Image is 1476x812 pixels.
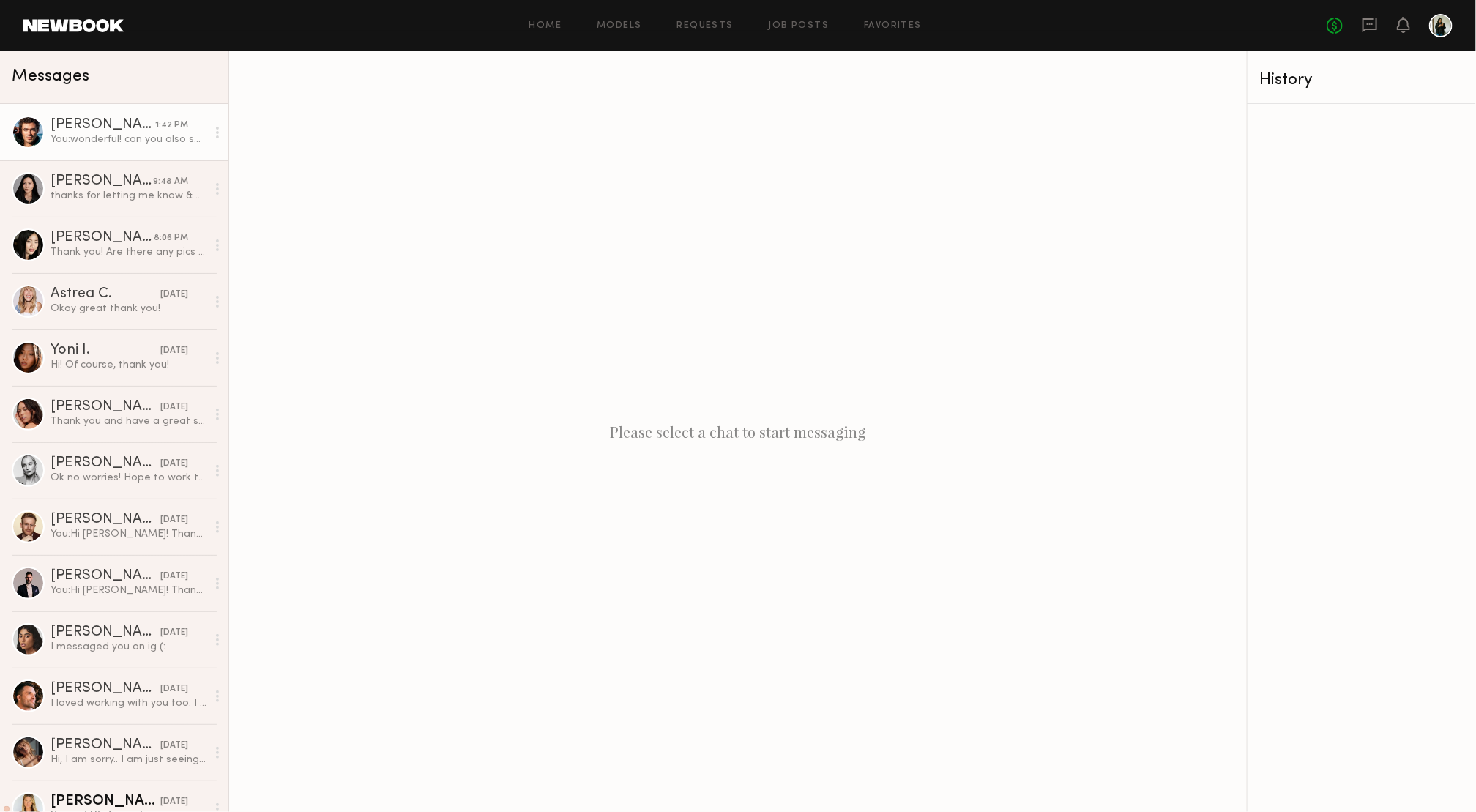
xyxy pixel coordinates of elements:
[51,682,160,696] div: [PERSON_NAME]
[229,51,1247,812] div: Please select a chat to start messaging
[51,231,154,245] div: [PERSON_NAME]
[1259,72,1464,89] div: History
[769,21,830,31] a: Job Posts
[155,119,188,133] div: 1:42 PM
[51,625,160,640] div: [PERSON_NAME]
[51,343,160,358] div: Yoni I.
[51,569,160,584] div: [PERSON_NAME]
[51,696,206,710] div: I loved working with you too. I hope to see you all soon 🤘🏼🫶🏼
[51,133,206,146] div: You: wonderful! can you also send [PERSON_NAME]'s email address? sending over details shortly!
[51,640,206,654] div: I messaged you on ig (:
[160,570,188,584] div: [DATE]
[51,456,160,471] div: [PERSON_NAME]
[51,189,206,203] div: thanks for letting me know & best of luck with your production! 🤘🏼🙏🏼
[51,753,206,767] div: Hi, I am sorry.. I am just seeing this
[51,358,206,372] div: Hi! Of course, thank you!
[51,794,160,809] div: [PERSON_NAME]
[529,21,562,31] a: Home
[12,68,89,85] span: Messages
[51,245,206,259] div: Thank you! Are there any pics you need of?
[160,457,188,471] div: [DATE]
[51,414,206,428] div: Thank you and have a great shoot !
[51,118,155,133] div: [PERSON_NAME]
[51,513,160,527] div: [PERSON_NAME]
[51,527,206,541] div: You: Hi [PERSON_NAME]! Thanks so much for following up. The client decided to go in a different d...
[160,682,188,696] div: [DATE]
[154,231,188,245] div: 8:06 PM
[51,471,206,485] div: Ok no worries! Hope to work together in the future 😊
[597,21,641,31] a: Models
[51,400,160,414] div: [PERSON_NAME]
[51,584,206,597] div: You: Hi [PERSON_NAME]! Thanks so much for following up. The client decided to go in a different d...
[160,739,188,753] div: [DATE]
[160,795,188,809] div: [DATE]
[51,174,153,189] div: [PERSON_NAME]
[160,626,188,640] div: [DATE]
[160,344,188,358] div: [DATE]
[864,21,922,31] a: Favorites
[160,513,188,527] div: [DATE]
[160,288,188,302] div: [DATE]
[51,287,160,302] div: Astrea C.
[51,738,160,753] div: [PERSON_NAME]
[677,21,734,31] a: Requests
[153,175,188,189] div: 9:48 AM
[160,401,188,414] div: [DATE]
[51,302,206,316] div: Okay great thank you!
